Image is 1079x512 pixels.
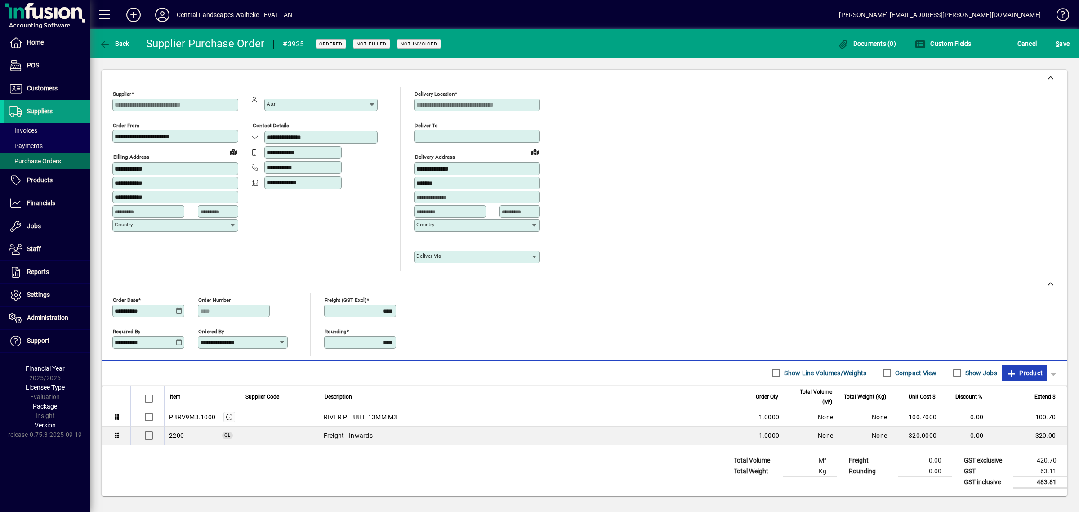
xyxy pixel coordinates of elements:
a: Invoices [4,123,90,138]
button: Product [1002,365,1047,381]
mat-label: Order from [113,122,139,129]
button: Save [1053,36,1072,52]
span: Payments [9,142,43,149]
a: Financials [4,192,90,215]
span: Financials [27,199,55,207]
label: Compact View [893,368,937,377]
span: Settings [27,291,50,298]
td: 1.0000 [748,408,784,427]
span: Extend $ [1034,392,1056,402]
div: [PERSON_NAME] [EMAIL_ADDRESS][PERSON_NAME][DOMAIN_NAME] [839,8,1041,22]
td: 420.70 [1013,455,1067,466]
app-page-header-button: Back [90,36,139,52]
a: Support [4,330,90,352]
span: Jobs [27,222,41,229]
mat-label: Required by [113,328,140,334]
a: Administration [4,307,90,329]
td: GST exclusive [959,455,1013,466]
span: Product [1006,366,1043,380]
td: 0.00 [898,466,952,476]
td: 320.00 [988,427,1067,445]
span: Support [27,337,49,344]
span: Total Weight (Kg) [844,392,886,402]
td: GST [959,466,1013,476]
td: Freight [844,455,898,466]
td: None [838,408,892,427]
a: Jobs [4,215,90,238]
span: POS [27,62,39,69]
span: Supplier Code [245,392,279,402]
span: Customers [27,85,58,92]
span: Freight - Inwards [324,431,373,440]
td: Rounding [844,466,898,476]
span: Order Qty [756,392,778,402]
span: Unit Cost $ [909,392,936,402]
span: Licensee Type [26,384,65,391]
div: Supplier Purchase Order [146,36,265,51]
td: None [838,427,892,445]
a: Payments [4,138,90,153]
td: None [784,427,838,445]
span: Version [35,422,56,429]
span: S [1056,40,1059,47]
a: Customers [4,77,90,100]
span: Suppliers [27,108,53,115]
a: Purchase Orders [4,153,90,169]
span: Home [27,39,44,46]
mat-label: Delivery Location [415,91,455,97]
label: Show Line Volumes/Weights [782,368,866,377]
mat-label: Deliver via [416,253,441,259]
div: #3925 [283,37,304,51]
td: Total Weight [729,466,783,476]
a: Staff [4,238,90,260]
mat-label: Country [115,221,133,228]
td: 63.11 [1013,466,1067,476]
td: 0.00 [898,455,952,466]
td: 0.00 [941,427,988,445]
span: Not Filled [357,41,387,47]
span: Staff [27,245,41,252]
span: Invoices [9,127,37,134]
a: View on map [226,144,241,159]
td: 320.0000 [892,427,941,445]
span: Financial Year [26,365,65,372]
td: None [784,408,838,427]
mat-label: Supplier [113,91,131,97]
mat-label: Order number [198,296,231,303]
a: Home [4,31,90,54]
span: Products [27,176,53,184]
span: Documents (0) [838,40,896,47]
span: ave [1056,36,1070,51]
button: Back [97,36,132,52]
span: Back [99,40,129,47]
a: View on map [528,144,542,159]
button: Documents (0) [835,36,898,52]
td: M³ [783,455,837,466]
mat-label: Ordered by [198,328,224,334]
div: Central Landscapes Waiheke - EVAL - AN [177,8,293,22]
span: Purchase Orders [9,157,61,165]
td: 1.0000 [748,427,784,445]
span: Description [325,392,352,402]
span: Administration [27,314,68,321]
span: RIVER PEBBLE 13MM M3 [324,413,397,422]
a: Products [4,169,90,192]
span: Cancel [1017,36,1037,51]
a: Reports [4,261,90,283]
mat-label: Attn [267,101,276,107]
td: 483.81 [1013,476,1067,488]
mat-label: Country [416,221,434,228]
mat-label: Freight (GST excl) [325,296,366,303]
span: Item [170,392,181,402]
div: PBRV9M3.1000 [169,413,215,422]
mat-label: Rounding [325,328,346,334]
label: Show Jobs [963,368,997,377]
a: Settings [4,284,90,306]
td: 0.00 [941,408,988,427]
mat-label: Order date [113,296,138,303]
button: Add [119,7,148,23]
span: Freight - Inwards [169,431,184,440]
span: Ordered [319,41,343,47]
a: POS [4,54,90,77]
button: Cancel [1015,36,1039,52]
